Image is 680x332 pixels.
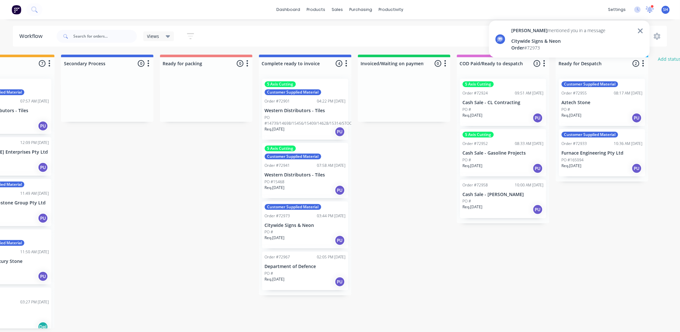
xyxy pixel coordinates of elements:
[463,90,488,96] div: Order #72924
[463,150,544,156] p: Cash Sale - Gasoline Projects
[614,141,643,147] div: 10:36 AM [DATE]
[335,185,345,195] div: PU
[38,213,48,223] div: PU
[265,213,290,219] div: Order #72973
[38,322,48,332] div: Del
[562,157,584,163] p: PO #165094
[562,107,570,112] p: PO #
[317,98,346,104] div: 04:22 PM [DATE]
[265,89,321,95] div: Customer Supplied Material
[463,182,488,188] div: Order #72958
[512,27,606,34] div: mentioned you in a message
[562,132,618,138] div: Customer Supplied Material
[265,98,290,104] div: Order #72901
[463,163,483,169] p: Req. [DATE]
[265,185,285,191] p: Req. [DATE]
[512,45,524,51] span: Order
[460,180,546,218] div: Order #7295810:00 AM [DATE]Cash Sale - [PERSON_NAME]PO #Req.[DATE]PU
[38,162,48,173] div: PU
[559,129,645,176] div: Customer Supplied MaterialOrder #7293310:36 AM [DATE]Furnace Engineering Pty LtdPO #165094Req.[DA...
[265,254,290,260] div: Order #72967
[463,132,494,138] div: 5 Axis Cutting
[265,126,285,132] p: Req. [DATE]
[376,5,407,14] div: productivity
[512,38,606,44] div: Citywide Signs & Neon
[265,163,290,168] div: Order #72941
[562,112,582,118] p: Req. [DATE]
[20,249,49,255] div: 11:50 AM [DATE]
[663,7,668,13] span: SH
[19,32,46,40] div: Workflow
[463,100,544,105] p: Cash Sale - CL Contracting
[614,90,643,96] div: 08:17 AM [DATE]
[329,5,346,14] div: sales
[632,163,642,174] div: PU
[533,204,543,215] div: PU
[463,192,544,197] p: Cash Sale - [PERSON_NAME]
[265,204,321,210] div: Customer Supplied Material
[632,113,642,123] div: PU
[38,121,48,131] div: PU
[605,5,629,14] div: settings
[562,150,643,156] p: Furnace Engineering Pty Ltd
[265,172,346,178] p: Western Distributors - Tiles
[463,141,488,147] div: Order #72952
[463,204,483,210] p: Req. [DATE]
[562,81,618,87] div: Customer Supplied Material
[463,112,483,118] p: Req. [DATE]
[265,235,285,241] p: Req. [DATE]
[562,163,582,169] p: Req. [DATE]
[559,79,645,126] div: Customer Supplied MaterialOrder #7295508:17 AM [DATE]Aztech StonePO #Req.[DATE]PU
[317,254,346,260] div: 02:05 PM [DATE]
[533,113,543,123] div: PU
[265,146,296,151] div: 5 Axis Cutting
[515,90,544,96] div: 09:51 AM [DATE]
[512,27,548,33] span: [PERSON_NAME]
[262,79,348,140] div: 5 Axis CuttingCustomer Supplied MaterialOrder #7290104:22 PM [DATE]Western Distributors - TilesPO...
[335,235,345,246] div: PU
[20,299,49,305] div: 03:27 PM [DATE]
[562,100,643,105] p: Aztech Stone
[20,98,49,104] div: 07:57 AM [DATE]
[20,140,49,146] div: 12:09 PM [DATE]
[265,115,354,126] p: PO #14739/14698/15456/15409/14628/15314/STOCK
[265,179,285,185] p: PO #15468
[265,229,273,235] p: PO #
[463,81,494,87] div: 5 Axis Cutting
[20,191,49,196] div: 11:49 AM [DATE]
[512,44,606,51] div: # 72973
[265,276,285,282] p: Req. [DATE]
[515,182,544,188] div: 10:00 AM [DATE]
[335,127,345,137] div: PU
[460,79,546,126] div: 5 Axis CuttingOrder #7292409:51 AM [DATE]Cash Sale - CL ContractingPO #Req.[DATE]PU
[463,198,471,204] p: PO #
[562,141,587,147] div: Order #72933
[515,141,544,147] div: 08:33 AM [DATE]
[346,5,376,14] div: purchasing
[304,5,329,14] div: products
[265,154,321,159] div: Customer Supplied Material
[463,107,471,112] p: PO #
[262,202,348,249] div: Customer Supplied MaterialOrder #7297303:44 PM [DATE]Citywide Signs & NeonPO #Req.[DATE]PU
[317,213,346,219] div: 03:44 PM [DATE]
[317,163,346,168] div: 07:58 AM [DATE]
[265,264,346,269] p: Department of Defence
[147,33,159,40] span: Views
[460,129,546,176] div: 5 Axis CuttingOrder #7295208:33 AM [DATE]Cash Sale - Gasoline ProjectsPO #Req.[DATE]PU
[265,223,346,228] p: Citywide Signs & Neon
[335,277,345,287] div: PU
[533,163,543,174] div: PU
[463,157,471,163] p: PO #
[273,5,304,14] a: dashboard
[265,81,296,87] div: 5 Axis Cutting
[562,90,587,96] div: Order #72955
[12,5,21,14] img: Factory
[262,143,348,198] div: 5 Axis CuttingCustomer Supplied MaterialOrder #7294107:58 AM [DATE]Western Distributors - TilesPO...
[265,271,273,276] p: PO #
[38,271,48,282] div: PU
[262,252,348,290] div: Order #7296702:05 PM [DATE]Department of DefencePO #Req.[DATE]PU
[73,30,137,43] input: Search for orders...
[265,108,346,113] p: Western Distributors - Tiles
